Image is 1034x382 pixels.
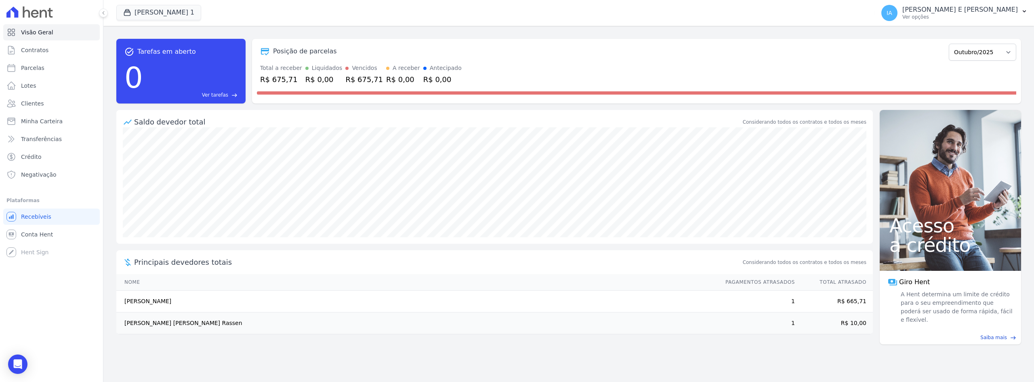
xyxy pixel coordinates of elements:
[3,209,100,225] a: Recebíveis
[902,14,1018,20] p: Ver opções
[21,213,51,221] span: Recebíveis
[980,334,1007,341] span: Saiba mais
[21,28,53,36] span: Visão Geral
[875,2,1034,24] button: IA [PERSON_NAME] E [PERSON_NAME] Ver opções
[3,60,100,76] a: Parcelas
[718,291,795,312] td: 1
[231,92,237,98] span: east
[3,42,100,58] a: Contratos
[202,91,228,99] span: Ver tarefas
[902,6,1018,14] p: [PERSON_NAME] E [PERSON_NAME]
[393,64,420,72] div: A receber
[743,259,866,266] span: Considerando todos os contratos e todos os meses
[3,113,100,129] a: Minha Carteira
[352,64,377,72] div: Vencidos
[718,312,795,334] td: 1
[21,64,44,72] span: Parcelas
[3,226,100,243] a: Conta Hent
[795,312,873,334] td: R$ 10,00
[889,216,1011,235] span: Acesso
[21,135,62,143] span: Transferências
[887,10,892,16] span: IA
[3,149,100,165] a: Crédito
[3,24,100,40] a: Visão Geral
[899,277,930,287] span: Giro Hent
[260,74,302,85] div: R$ 675,71
[1010,335,1016,341] span: east
[21,46,48,54] span: Contratos
[312,64,343,72] div: Liquidados
[21,230,53,238] span: Conta Hent
[146,91,237,99] a: Ver tarefas east
[718,274,795,291] th: Pagamentos Atrasados
[116,274,718,291] th: Nome
[430,64,462,72] div: Antecipado
[3,78,100,94] a: Lotes
[21,153,42,161] span: Crédito
[743,118,866,126] div: Considerando todos os contratos e todos os meses
[21,99,44,108] span: Clientes
[889,235,1011,255] span: a crédito
[21,171,57,179] span: Negativação
[3,95,100,112] a: Clientes
[134,257,741,268] span: Principais devedores totais
[124,47,134,57] span: task_alt
[423,74,462,85] div: R$ 0,00
[134,116,741,127] div: Saldo devedor total
[116,312,718,334] td: [PERSON_NAME] [PERSON_NAME] Rassen
[8,355,27,374] div: Open Intercom Messenger
[305,74,343,85] div: R$ 0,00
[21,82,36,90] span: Lotes
[124,57,143,99] div: 0
[260,64,302,72] div: Total a receber
[3,167,100,183] a: Negativação
[6,196,97,205] div: Plataformas
[116,291,718,312] td: [PERSON_NAME]
[885,334,1016,341] a: Saiba mais east
[899,290,1013,324] span: A Hent determina um limite de crédito para o seu empreendimento que poderá ser usado de forma ráp...
[386,74,420,85] div: R$ 0,00
[3,131,100,147] a: Transferências
[116,5,201,20] button: [PERSON_NAME] 1
[21,117,63,125] span: Minha Carteira
[273,46,337,56] div: Posição de parcelas
[345,74,383,85] div: R$ 675,71
[795,274,873,291] th: Total Atrasado
[795,291,873,312] td: R$ 665,71
[137,47,196,57] span: Tarefas em aberto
